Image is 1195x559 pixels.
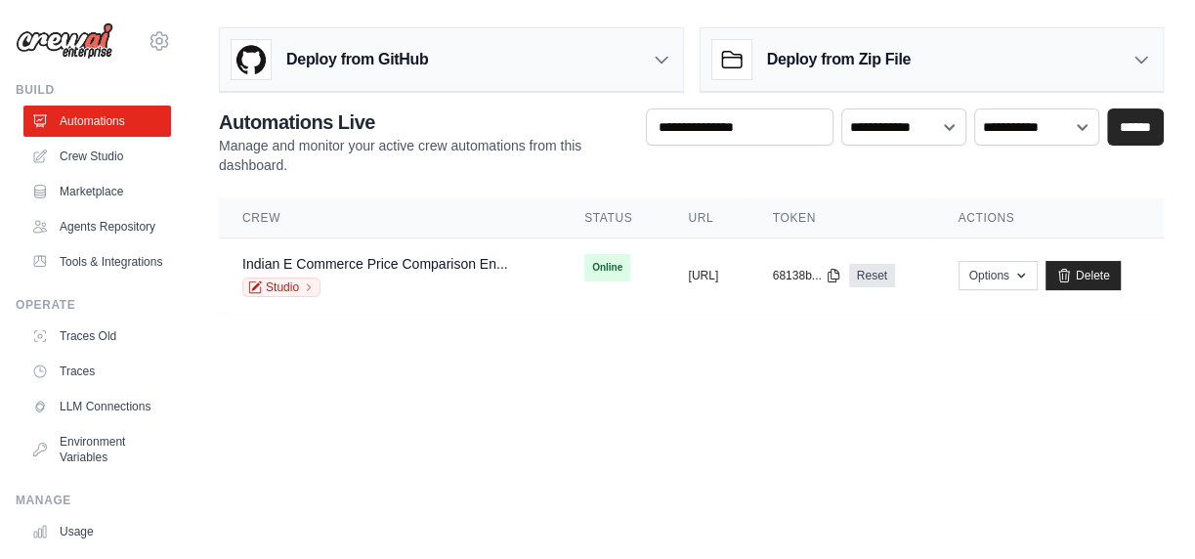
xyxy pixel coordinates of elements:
h3: Deploy from GitHub [286,48,428,71]
a: Tools & Integrations [23,246,171,278]
a: Delete [1046,261,1121,290]
a: Traces [23,356,171,387]
div: Operate [16,297,171,313]
h2: Automations Live [219,108,630,136]
a: Studio [242,278,320,297]
a: Reset [849,264,895,287]
th: URL [664,198,748,238]
a: Marketplace [23,176,171,207]
th: Token [749,198,935,238]
img: GitHub Logo [232,40,271,79]
div: Build [16,82,171,98]
a: Environment Variables [23,426,171,473]
button: Options [959,261,1038,290]
th: Crew [219,198,561,238]
div: Manage [16,493,171,508]
a: Automations [23,106,171,137]
img: Logo [16,22,113,60]
a: Traces Old [23,321,171,352]
button: 68138b... [773,268,841,283]
h3: Deploy from Zip File [767,48,911,71]
a: Usage [23,516,171,547]
a: Crew Studio [23,141,171,172]
th: Status [561,198,664,238]
span: Online [584,254,630,281]
a: LLM Connections [23,391,171,422]
p: Manage and monitor your active crew automations from this dashboard. [219,136,630,175]
a: Agents Repository [23,211,171,242]
th: Actions [935,198,1164,238]
a: Indian E Commerce Price Comparison En... [242,256,508,272]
